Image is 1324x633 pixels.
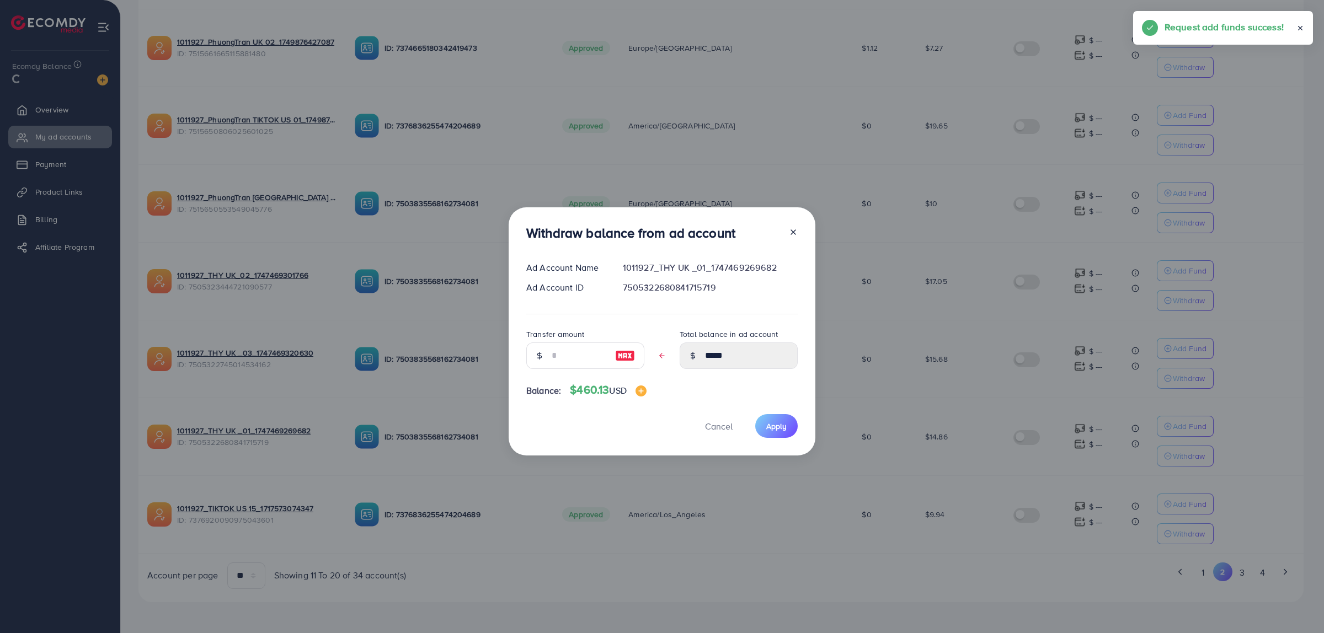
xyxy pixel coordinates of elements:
[614,281,807,294] div: 7505322680841715719
[526,329,584,340] label: Transfer amount
[517,281,614,294] div: Ad Account ID
[691,414,746,438] button: Cancel
[755,414,798,438] button: Apply
[615,349,635,362] img: image
[614,261,807,274] div: 1011927_THY UK _01_1747469269682
[766,421,787,432] span: Apply
[636,385,647,396] img: image
[609,384,626,396] span: USD
[570,383,647,397] h4: $460.13
[526,384,561,397] span: Balance:
[680,329,778,340] label: Total balance in ad account
[1165,20,1284,34] h5: Request add funds success!
[1277,583,1316,625] iframe: Chat
[526,225,735,241] h3: Withdraw balance from ad account
[517,261,614,274] div: Ad Account Name
[705,420,733,432] span: Cancel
